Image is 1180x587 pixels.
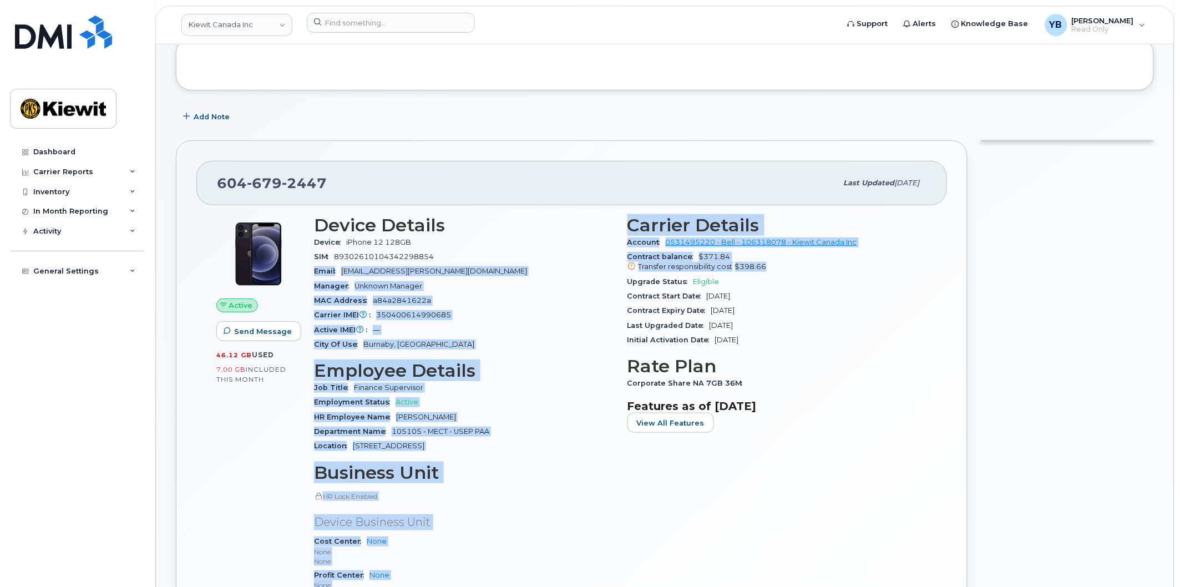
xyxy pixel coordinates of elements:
[392,427,489,436] span: 105105 - MECT - USEP PAA
[896,13,944,35] a: Alerts
[314,537,367,545] span: Cost Center
[314,311,376,319] span: Carrier IMEI
[710,321,733,330] span: [DATE]
[314,413,396,421] span: HR Employee Name
[369,571,389,579] a: None
[314,326,373,334] span: Active IMEI
[627,306,711,315] span: Contract Expiry Date
[314,398,396,406] span: Employment Status
[314,463,614,483] h3: Business Unit
[314,492,614,501] p: HR Lock Enabled
[639,262,733,271] span: Transfer responsibility cost
[913,18,936,29] span: Alerts
[314,427,392,436] span: Department Name
[373,296,431,305] span: a84a2841622a
[1132,539,1172,579] iframe: Messenger Launcher
[216,365,286,383] span: included this month
[627,336,715,344] span: Initial Activation Date
[627,399,928,413] h3: Features as of [DATE]
[307,13,475,33] input: Find something...
[314,383,354,392] span: Job Title
[707,292,731,300] span: [DATE]
[216,351,252,359] span: 46.12 GB
[216,366,246,373] span: 7.00 GB
[367,537,387,545] a: None
[1050,18,1062,32] span: YB
[840,13,896,35] a: Support
[627,215,928,235] h3: Carrier Details
[314,238,346,246] span: Device
[693,277,720,286] span: Eligible
[314,252,334,261] span: SIM
[735,262,767,271] span: $398.66
[353,442,424,450] span: [STREET_ADDRESS]
[715,336,739,344] span: [DATE]
[1037,14,1153,36] div: Yacine Brahimi
[1072,25,1134,34] span: Read Only
[234,326,292,337] span: Send Message
[314,571,369,579] span: Profit Center
[376,311,451,319] span: 350400614990685
[252,351,274,359] span: used
[1072,16,1134,25] span: [PERSON_NAME]
[354,383,423,392] span: Finance Supervisor
[181,14,292,36] a: Kiewit Canada Inc
[627,321,710,330] span: Last Upgraded Date
[314,296,373,305] span: MAC Address
[711,306,735,315] span: [DATE]
[844,179,895,187] span: Last updated
[857,18,888,29] span: Support
[314,514,614,530] p: Device Business Unit
[217,175,327,191] span: 604
[627,252,699,261] span: Contract balance
[314,267,341,275] span: Email
[627,277,693,286] span: Upgrade Status
[373,326,380,334] span: —
[666,238,857,246] a: 0531495220 - Bell - 106318078 - Kiewit Canada Inc
[627,379,748,387] span: Corporate Share NA 7GB 36M
[627,238,666,246] span: Account
[895,179,920,187] span: [DATE]
[314,547,614,556] p: None
[627,252,928,272] span: $371.84
[314,361,614,381] h3: Employee Details
[314,442,353,450] span: Location
[396,398,418,406] span: Active
[282,175,327,191] span: 2447
[216,321,301,341] button: Send Message
[229,300,253,311] span: Active
[314,340,363,348] span: City Of Use
[176,107,239,127] button: Add Note
[314,282,354,290] span: Manager
[627,292,707,300] span: Contract Start Date
[396,413,456,421] span: [PERSON_NAME]
[314,215,614,235] h3: Device Details
[354,282,422,290] span: Unknown Manager
[363,340,474,348] span: Burnaby, [GEOGRAPHIC_DATA]
[194,112,230,122] span: Add Note
[314,556,614,566] p: None
[346,238,411,246] span: iPhone 12 128GB
[944,13,1036,35] a: Knowledge Base
[341,267,527,275] span: [EMAIL_ADDRESS][PERSON_NAME][DOMAIN_NAME]
[334,252,434,261] span: 89302610104342298854
[637,418,705,428] span: View All Features
[961,18,1029,29] span: Knowledge Base
[627,356,928,376] h3: Rate Plan
[247,175,282,191] span: 679
[627,413,714,433] button: View All Features
[225,221,292,287] img: iPhone_12.jpg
